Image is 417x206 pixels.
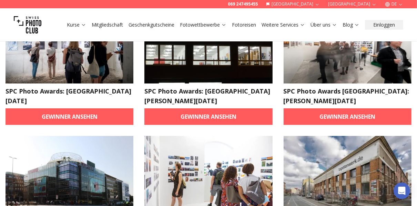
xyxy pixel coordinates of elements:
a: Gewinner ansehen [144,108,272,125]
a: Mitgliedschaft [92,21,123,28]
a: 069 247495455 [228,1,258,7]
a: Über uns [311,21,337,28]
button: Weitere Services [259,20,308,30]
button: Fotoreisen [229,20,259,30]
img: SPC Photo Awards: STUTTGART Februar 2025 [6,11,133,84]
h2: SPC Photo Awards [GEOGRAPHIC_DATA]: [PERSON_NAME][DATE] [284,86,411,106]
div: Open Intercom Messenger [394,183,410,199]
button: Einloggen [365,20,403,30]
a: Kurse [67,21,86,28]
img: Swiss photo club [14,11,41,39]
h2: SPC Photo Awards: [GEOGRAPHIC_DATA] [PERSON_NAME][DATE] [144,86,272,106]
button: Blog [340,20,362,30]
h2: SPC Photo Awards: [GEOGRAPHIC_DATA] [DATE] [6,86,133,106]
a: Geschenkgutscheine [129,21,174,28]
button: Fotowettbewerbe [177,20,229,30]
a: Weitere Services [262,21,305,28]
img: SPC Photo Awards Zürich: März 2025 [284,11,411,84]
a: Fotoreisen [232,21,256,28]
img: SPC Photo Awards: KÖLN März 2025 [144,11,272,84]
button: Über uns [308,20,340,30]
a: Blog [343,21,359,28]
button: Kurse [64,20,89,30]
button: Geschenkgutscheine [126,20,177,30]
a: Gewinner ansehen [6,108,133,125]
a: Gewinner ansehen [284,108,411,125]
a: Fotowettbewerbe [180,21,226,28]
button: Mitgliedschaft [89,20,126,30]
